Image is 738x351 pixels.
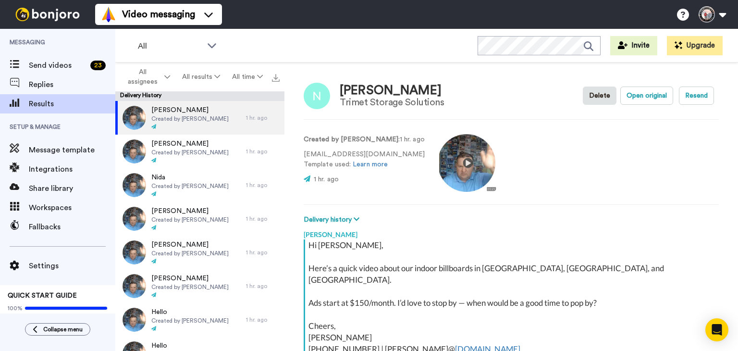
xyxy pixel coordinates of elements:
span: Integrations [29,163,115,175]
div: 1 hr. ago [246,249,280,256]
a: [PERSON_NAME]Created by [PERSON_NAME]1 hr. ago [115,202,284,236]
span: [PERSON_NAME] [151,240,229,250]
div: 1 hr. ago [246,148,280,155]
img: 270afda0-aa0c-42ec-991d-bd49fd96ac58-thumb.jpg [123,106,147,130]
p: : 1 hr. ago [304,135,425,145]
span: Nida [151,173,229,182]
span: Created by [PERSON_NAME] [151,250,229,257]
span: Created by [PERSON_NAME] [151,283,229,291]
div: 23 [90,61,106,70]
div: 1 hr. ago [246,282,280,290]
span: Created by [PERSON_NAME] [151,115,229,123]
span: Workspaces [29,202,115,213]
button: Collapse menu [25,323,90,336]
img: bj-logo-header-white.svg [12,8,84,21]
a: [PERSON_NAME]Created by [PERSON_NAME]1 hr. ago [115,135,284,168]
span: [PERSON_NAME] [151,139,229,149]
a: Learn more [353,161,388,168]
img: export.svg [272,74,280,82]
button: All assignees [117,63,176,90]
span: [PERSON_NAME] [151,105,229,115]
button: Invite [610,36,657,55]
img: 43e39e2d-07de-4d8f-96ec-547810a6ba2a-thumb.jpg [123,240,147,264]
span: Created by [PERSON_NAME] [151,182,229,190]
span: Created by [PERSON_NAME] [151,149,229,156]
span: Hello [151,307,229,317]
span: Fallbacks [29,221,115,233]
div: [PERSON_NAME] [340,84,444,98]
button: Delivery history [304,214,362,225]
div: Open Intercom Messenger [705,318,728,341]
a: [PERSON_NAME]Created by [PERSON_NAME]1 hr. ago [115,269,284,303]
button: Delete [583,87,616,105]
span: Message template [29,144,115,156]
a: [PERSON_NAME]Created by [PERSON_NAME]1 hr. ago [115,236,284,269]
span: Hello [151,341,229,351]
span: 100% [8,304,23,312]
img: vm-color.svg [101,7,116,22]
span: Results [29,98,115,110]
span: Send videos [29,60,86,71]
span: QUICK START GUIDE [8,292,77,299]
a: NidaCreated by [PERSON_NAME]1 hr. ago [115,168,284,202]
div: 1 hr. ago [246,316,280,324]
img: a092da9c-61b9-4ff3-a2ce-7879bb599091-thumb.jpg [123,207,147,231]
div: 1 hr. ago [246,215,280,223]
strong: Created by [PERSON_NAME] [304,136,398,143]
div: Trimet Storage Solutions [340,97,444,108]
button: Open original [620,87,673,105]
img: f08c7ad5-77bd-47a4-9ea3-ec562653084d-thumb.jpg [123,173,147,197]
span: Created by [PERSON_NAME] [151,216,229,224]
span: All assignees [123,67,162,87]
div: [PERSON_NAME] [304,225,719,239]
span: [PERSON_NAME] [151,274,229,283]
button: Resend [679,87,714,105]
img: 83dd54b1-8acd-4d75-b236-a997dfbc6360-thumb.jpg [123,274,147,298]
span: All [138,40,202,52]
p: [EMAIL_ADDRESS][DOMAIN_NAME] Template used: [304,150,425,170]
button: Export all results that match these filters now. [269,70,283,84]
span: Replies [29,79,115,90]
button: Upgrade [667,36,723,55]
img: da1e7b19-34d6-43b0-b1a8-e3f12bcf8a97-thumb.jpg [123,308,147,332]
a: [PERSON_NAME]Created by [PERSON_NAME]1 hr. ago [115,101,284,135]
img: 1d342043-b533-48bf-b7dc-1344dbe32f84-thumb.jpg [123,139,147,163]
span: 1 hr. ago [314,176,339,183]
div: 1 hr. ago [246,181,280,189]
a: HelloCreated by [PERSON_NAME]1 hr. ago [115,303,284,337]
span: Settings [29,260,115,272]
span: [PERSON_NAME] [151,206,229,216]
img: Image of Nadia [304,83,330,109]
div: 1 hr. ago [246,114,280,122]
span: Video messaging [122,8,195,21]
div: Delivery History [115,91,284,101]
span: Share library [29,183,115,194]
span: Created by [PERSON_NAME] [151,317,229,325]
button: All time [226,68,269,86]
button: All results [176,68,226,86]
span: Collapse menu [43,326,83,333]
